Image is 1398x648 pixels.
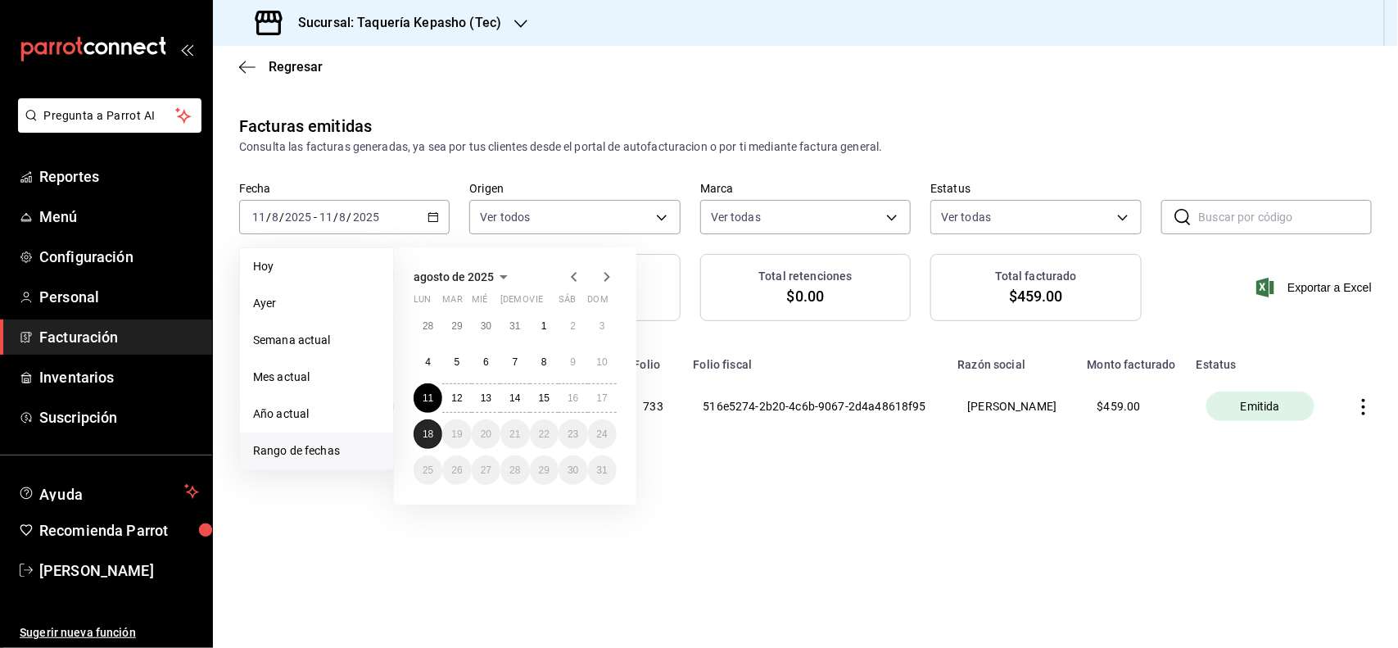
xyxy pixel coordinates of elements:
[11,119,201,136] a: Pregunta a Parrot AI
[414,267,514,287] button: agosto de 2025
[930,184,1141,195] label: Estatus
[599,320,605,332] abbr: 3 de agosto de 2025
[597,464,608,476] abbr: 31 de agosto de 2025
[568,464,578,476] abbr: 30 de agosto de 2025
[352,211,380,224] input: ----
[530,294,543,311] abbr: viernes
[559,455,587,485] button: 30 de agosto de 2025
[442,347,471,377] button: 5 de agosto de 2025
[559,311,587,341] button: 2 de agosto de 2025
[481,392,491,404] abbr: 13 de agosto de 2025
[480,209,530,225] span: Ver todos
[472,455,500,485] button: 27 de agosto de 2025
[414,347,442,377] button: 4 de agosto de 2025
[588,419,617,449] button: 24 de agosto de 2025
[509,392,520,404] abbr: 14 de agosto de 2025
[588,455,617,485] button: 31 de agosto de 2025
[442,383,471,413] button: 12 de agosto de 2025
[530,347,559,377] button: 8 de agosto de 2025
[483,356,489,368] abbr: 6 de agosto de 2025
[469,184,680,195] label: Origen
[995,268,1077,285] h3: Total facturado
[588,294,609,311] abbr: domingo
[509,320,520,332] abbr: 31 de julio de 2025
[253,369,380,386] span: Mes actual
[948,372,1077,441] th: [PERSON_NAME]
[539,392,550,404] abbr: 15 de agosto de 2025
[541,320,547,332] abbr: 1 de agosto de 2025
[414,419,442,449] button: 18 de agosto de 2025
[423,464,433,476] abbr: 25 de agosto de 2025
[539,464,550,476] abbr: 29 de agosto de 2025
[414,270,494,283] span: agosto de 2025
[472,311,500,341] button: 30 de julio de 2025
[1260,278,1372,297] button: Exportar a Excel
[414,383,442,413] button: 11 de agosto de 2025
[787,285,825,307] span: $0.00
[39,165,199,188] span: Reportes
[442,311,471,341] button: 29 de julio de 2025
[442,419,471,449] button: 19 de agosto de 2025
[455,356,460,368] abbr: 5 de agosto de 2025
[39,366,199,388] span: Inventarios
[266,211,271,224] span: /
[570,356,576,368] abbr: 9 de agosto de 2025
[239,114,372,138] div: Facturas emitidas
[500,294,597,311] abbr: jueves
[39,206,199,228] span: Menú
[339,211,347,224] input: --
[509,428,520,440] abbr: 21 de agosto de 2025
[500,383,529,413] button: 14 de agosto de 2025
[500,347,529,377] button: 7 de agosto de 2025
[1187,347,1335,372] th: Estatus
[597,392,608,404] abbr: 17 de agosto de 2025
[570,320,576,332] abbr: 2 de agosto de 2025
[472,383,500,413] button: 13 de agosto de 2025
[530,419,559,449] button: 22 de agosto de 2025
[530,455,559,485] button: 29 de agosto de 2025
[39,246,199,268] span: Configuración
[1199,201,1372,233] input: Buscar por código
[758,268,852,285] h3: Total retenciones
[253,332,380,349] span: Semana actual
[279,211,284,224] span: /
[597,428,608,440] abbr: 24 de agosto de 2025
[451,320,462,332] abbr: 29 de julio de 2025
[253,258,380,275] span: Hoy
[414,294,431,311] abbr: lunes
[239,138,1372,156] div: Consulta las facturas generadas, ya sea por tus clientes desde el portal de autofacturacion o por...
[472,294,487,311] abbr: miércoles
[271,211,279,224] input: --
[711,209,761,225] span: Ver todas
[509,464,520,476] abbr: 28 de agosto de 2025
[425,356,431,368] abbr: 4 de agosto de 2025
[423,428,433,440] abbr: 18 de agosto de 2025
[472,419,500,449] button: 20 de agosto de 2025
[39,519,199,542] span: Recomienda Parrot
[481,428,491,440] abbr: 20 de agosto de 2025
[239,184,450,195] label: Fecha
[530,311,559,341] button: 1 de agosto de 2025
[20,624,199,641] span: Sugerir nueva función
[559,347,587,377] button: 9 de agosto de 2025
[700,184,911,195] label: Marca
[319,211,333,224] input: --
[333,211,338,224] span: /
[451,392,462,404] abbr: 12 de agosto de 2025
[1234,398,1287,415] span: Emitida
[481,320,491,332] abbr: 30 de julio de 2025
[414,455,442,485] button: 25 de agosto de 2025
[684,372,948,441] th: 516e5274-2b20-4c6b-9067-2d4a48618f95
[500,311,529,341] button: 31 de julio de 2025
[513,356,518,368] abbr: 7 de agosto de 2025
[180,43,193,56] button: open_drawer_menu
[253,442,380,460] span: Rango de fechas
[347,211,352,224] span: /
[414,311,442,341] button: 28 de julio de 2025
[559,383,587,413] button: 16 de agosto de 2025
[251,211,266,224] input: --
[18,98,201,133] button: Pregunta a Parrot AI
[39,406,199,428] span: Suscripción
[568,392,578,404] abbr: 16 de agosto de 2025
